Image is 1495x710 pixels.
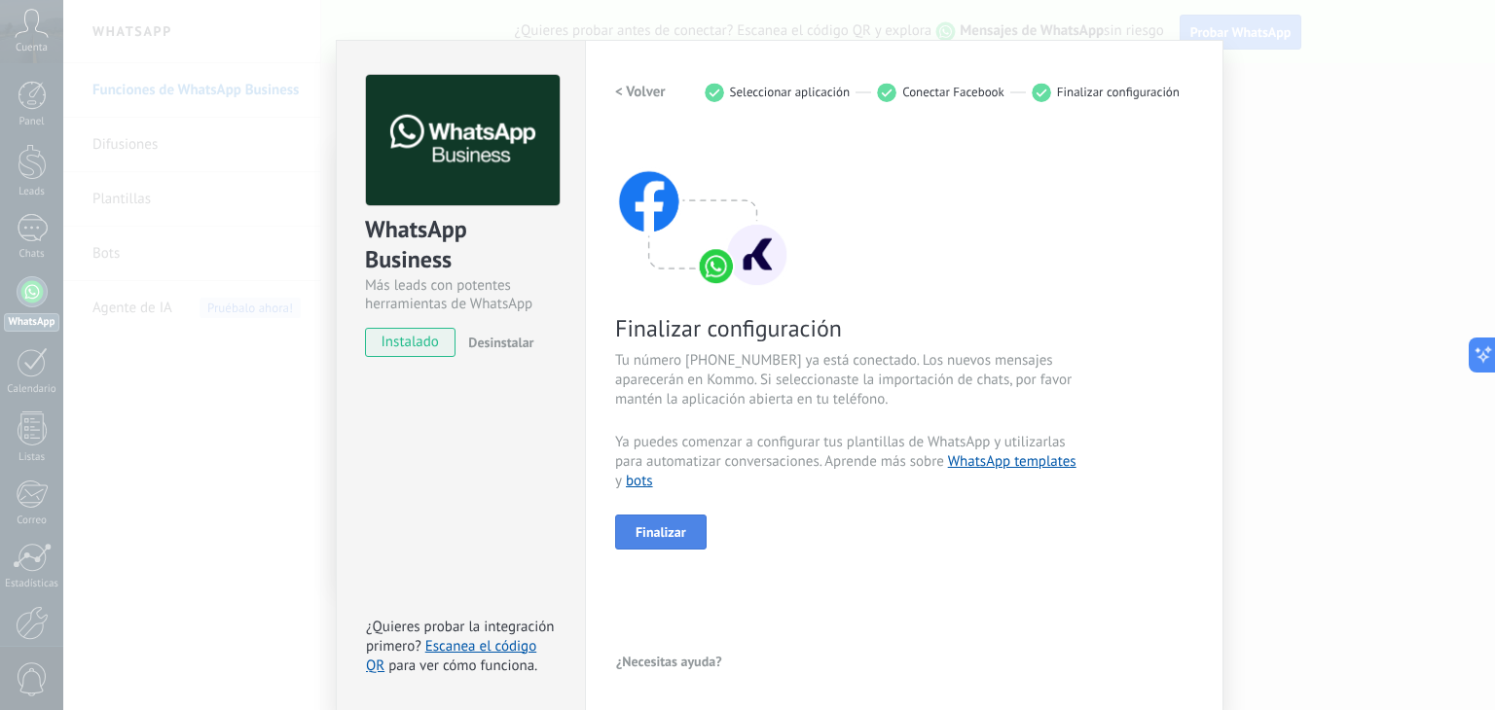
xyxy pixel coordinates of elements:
span: ¿Necesitas ayuda? [616,655,722,668]
button: ¿Necesitas ayuda? [615,647,723,676]
div: WhatsApp Business [365,214,557,276]
span: Desinstalar [468,334,533,351]
span: Seleccionar aplicación [730,85,851,99]
h2: < Volver [615,83,666,101]
span: Finalizar [636,525,686,539]
button: Desinstalar [460,328,533,357]
span: Ya puedes comenzar a configurar tus plantillas de WhatsApp y utilizarlas para automatizar convers... [615,433,1078,491]
span: Finalizar configuración [615,313,1078,343]
span: para ver cómo funciona. [388,657,537,675]
span: ¿Quieres probar la integración primero? [366,618,555,656]
span: Conectar Facebook [902,85,1004,99]
span: Finalizar configuración [1057,85,1180,99]
a: Escanea el código QR [366,637,536,675]
img: connect with facebook [615,133,790,289]
button: Finalizar [615,515,707,550]
div: Más leads con potentes herramientas de WhatsApp [365,276,557,313]
button: < Volver [615,75,666,110]
span: instalado [366,328,455,357]
a: WhatsApp templates [948,452,1076,471]
a: bots [626,472,653,490]
span: Tu número [PHONE_NUMBER] ya está conectado. Los nuevos mensajes aparecerán en Kommo. Si seleccion... [615,351,1078,409]
img: logo_main.png [366,75,560,206]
